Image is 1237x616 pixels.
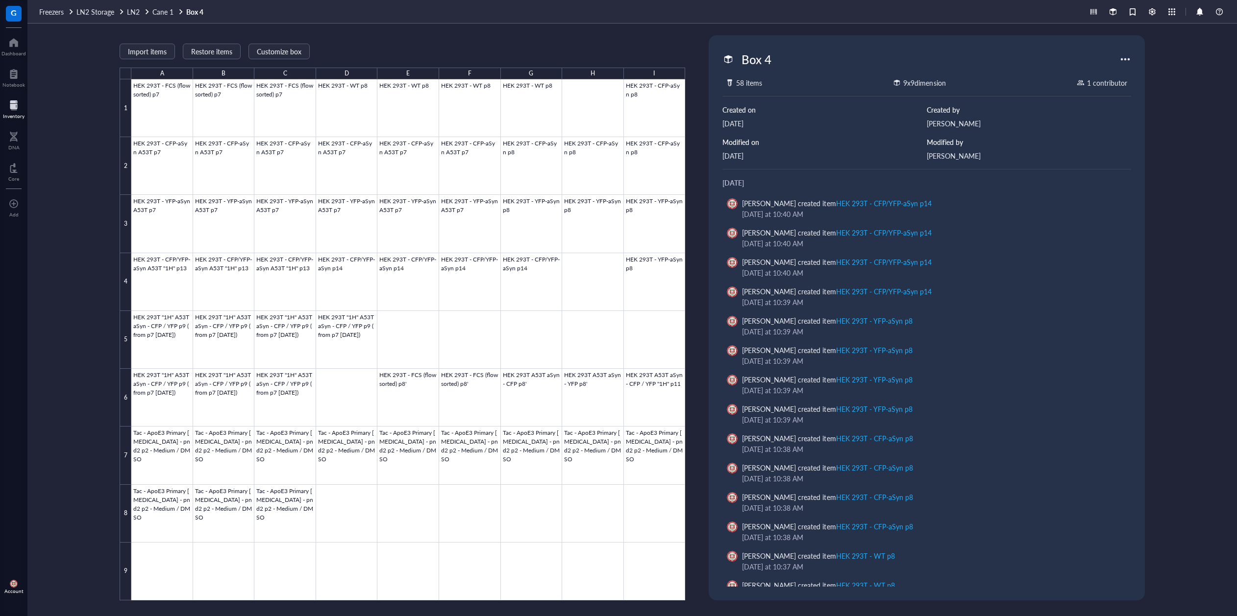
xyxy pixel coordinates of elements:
[3,113,25,119] div: Inventory
[11,6,17,19] span: G
[727,228,738,238] img: 5d3a41d7-b5b4-42d2-8097-bb9912150ea2.jpeg
[722,576,1131,605] a: [PERSON_NAME] created itemHEK 293T - WT p8
[186,7,205,16] a: Box 4
[742,521,913,532] div: [PERSON_NAME] created item
[742,414,1119,425] div: [DATE] at 10:39 AM
[120,137,131,195] div: 2
[160,67,164,80] div: A
[836,551,895,561] div: HEK 293T - WT p8
[742,315,913,326] div: [PERSON_NAME] created item
[836,404,913,414] div: HEK 293T - YFP-aSyn p8
[836,228,932,237] div: HEK 293T - CFP/YFP-aSyn p14
[722,546,1131,576] a: [PERSON_NAME] created itemHEK 293T - WT p8[DATE] at 10:37 AM
[722,458,1131,488] a: [PERSON_NAME] created itemHEK 293T - CFP-aSyn p8[DATE] at 10:38 AM
[742,532,1119,543] div: [DATE] at 10:38 AM
[722,177,1131,188] div: [DATE]
[742,267,1119,278] div: [DATE] at 10:40 AM
[727,433,738,444] img: 5d3a41d7-b5b4-42d2-8097-bb9912150ea2.jpeg
[191,47,232,55] span: Restore items
[836,345,913,355] div: HEK 293T - YFP-aSyn p8
[653,67,655,80] div: I
[722,104,927,115] div: Created on
[120,369,131,426] div: 6
[742,326,1119,337] div: [DATE] at 10:39 AM
[742,444,1119,454] div: [DATE] at 10:38 AM
[120,44,175,59] button: Import items
[120,426,131,484] div: 7
[9,212,19,217] div: Add
[727,345,738,356] img: 5d3a41d7-b5b4-42d2-8097-bb9912150ea2.jpeg
[727,198,738,209] img: 5d3a41d7-b5b4-42d2-8097-bb9912150ea2.jpeg
[152,7,173,17] span: Cane 1
[737,49,776,70] div: Box 4
[76,7,125,16] a: LN2 Storage
[742,297,1119,308] div: [DATE] at 10:39 AM
[903,77,945,88] div: 9 x 9 dimension
[727,286,738,297] img: 5d3a41d7-b5b4-42d2-8097-bb9912150ea2.jpeg
[2,66,25,88] a: Notebook
[120,543,131,600] div: 9
[742,492,913,502] div: [PERSON_NAME] created item
[836,521,913,531] div: HEK 293T - CFP-aSyn p8
[8,176,19,182] div: Core
[722,150,927,161] div: [DATE]
[222,67,225,80] div: B
[927,137,1131,147] div: Modified by
[742,227,932,238] div: [PERSON_NAME] created item
[722,194,1131,223] a: [PERSON_NAME] created itemHEK 293T - CFP/YFP-aSyn p14[DATE] at 10:40 AM
[727,492,738,503] img: 5d3a41d7-b5b4-42d2-8097-bb9912150ea2.jpeg
[742,385,1119,396] div: [DATE] at 10:39 AM
[727,375,738,385] img: 5d3a41d7-b5b4-42d2-8097-bb9912150ea2.jpeg
[120,195,131,253] div: 3
[927,150,1131,161] div: [PERSON_NAME]
[742,550,894,561] div: [PERSON_NAME] created item
[742,238,1119,249] div: [DATE] at 10:40 AM
[742,580,894,591] div: [PERSON_NAME] created item
[927,118,1131,129] div: [PERSON_NAME]
[836,492,913,502] div: HEK 293T - CFP-aSyn p8
[8,129,20,150] a: DNA
[722,118,927,129] div: [DATE]
[727,551,738,562] img: 5d3a41d7-b5b4-42d2-8097-bb9912150ea2.jpeg
[3,97,25,119] a: Inventory
[8,144,20,150] div: DNA
[120,311,131,369] div: 5
[736,77,762,88] div: 58 items
[722,253,1131,282] a: [PERSON_NAME] created itemHEK 293T - CFP/YFP-aSyn p14[DATE] at 10:40 AM
[283,67,287,80] div: C
[836,433,913,443] div: HEK 293T - CFP-aSyn p8
[722,341,1131,370] a: [PERSON_NAME] created itemHEK 293T - YFP-aSyn p8[DATE] at 10:39 AM
[727,404,738,415] img: 5d3a41d7-b5b4-42d2-8097-bb9912150ea2.jpeg
[836,375,913,384] div: HEK 293T - YFP-aSyn p8
[742,374,913,385] div: [PERSON_NAME] created item
[120,79,131,137] div: 1
[722,370,1131,400] a: [PERSON_NAME] created itemHEK 293T - YFP-aSyn p8[DATE] at 10:39 AM
[8,160,19,182] a: Core
[727,316,738,327] img: 5d3a41d7-b5b4-42d2-8097-bb9912150ea2.jpeg
[183,44,241,59] button: Restore items
[722,429,1131,458] a: [PERSON_NAME] created itemHEK 293T - CFP-aSyn p8[DATE] at 10:38 AM
[1087,77,1127,88] div: 1 contributor
[927,104,1131,115] div: Created by
[742,462,913,473] div: [PERSON_NAME] created item
[727,463,738,474] img: 5d3a41d7-b5b4-42d2-8097-bb9912150ea2.jpeg
[742,345,913,355] div: [PERSON_NAME] created item
[742,433,913,444] div: [PERSON_NAME] created item
[836,463,913,473] div: HEK 293T - CFP-aSyn p8
[120,485,131,543] div: 8
[4,588,24,594] div: Account
[742,403,913,414] div: [PERSON_NAME] created item
[722,517,1131,546] a: [PERSON_NAME] created itemHEK 293T - CFP-aSyn p8[DATE] at 10:38 AM
[120,253,131,311] div: 4
[722,488,1131,517] a: [PERSON_NAME] created itemHEK 293T - CFP-aSyn p8[DATE] at 10:38 AM
[836,286,932,296] div: HEK 293T - CFP/YFP-aSyn p14
[742,561,1119,572] div: [DATE] at 10:37 AM
[722,311,1131,341] a: [PERSON_NAME] created itemHEK 293T - YFP-aSyn p8[DATE] at 10:39 AM
[39,7,74,16] a: Freezers
[406,67,410,80] div: E
[468,67,471,80] div: F
[529,67,533,80] div: G
[345,67,349,80] div: D
[591,67,595,80] div: H
[836,257,932,267] div: HEK 293T - CFP/YFP-aSyn p14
